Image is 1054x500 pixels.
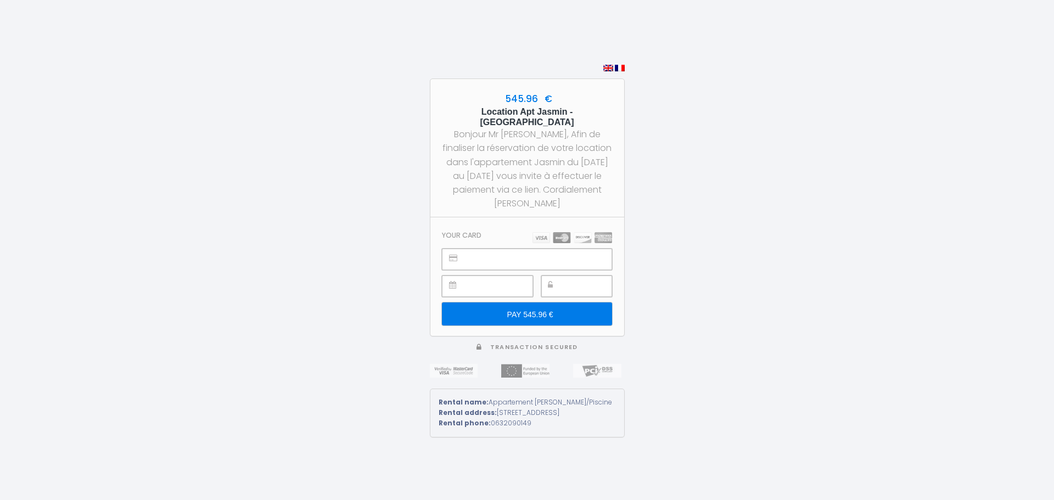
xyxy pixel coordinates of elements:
[439,408,497,417] strong: Rental address:
[439,397,616,408] div: Appartement [PERSON_NAME]/Piscine
[532,232,612,243] img: carts.png
[442,302,612,325] input: PAY 545.96 €
[440,106,614,127] h5: Location Apt Jasmin - [GEOGRAPHIC_DATA]
[467,249,611,269] iframe: Cadre sécurisé pour la saisie du numéro de carte
[440,127,614,210] div: Bonjour Mr [PERSON_NAME]​, Afin de finaliser la réservation de votre location dans l'appartement ...
[439,418,616,429] div: 0632090149
[566,276,612,296] iframe: Cadre sécurisé pour la saisie du code de sécurité CVC
[439,397,489,407] strong: Rental name:
[490,343,578,351] span: Transaction secured
[502,92,552,105] span: 545.96 €
[439,408,616,418] div: [STREET_ADDRESS]
[439,418,491,428] strong: Rental phone:
[615,65,625,71] img: fr.png
[467,276,532,296] iframe: Cadre sécurisé pour la saisie de la date d'expiration
[603,65,613,71] img: en.png
[442,231,481,239] h3: Your card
